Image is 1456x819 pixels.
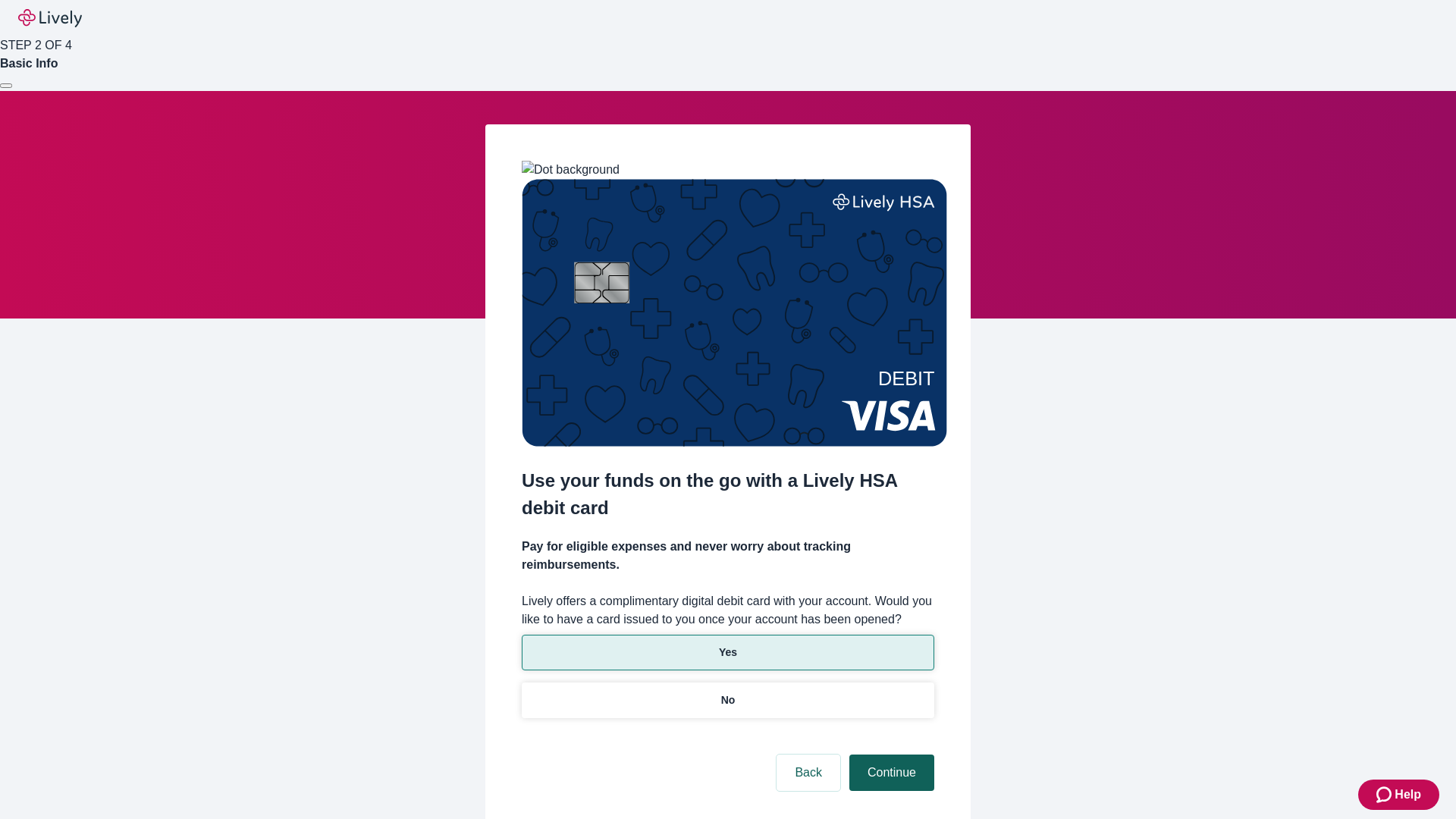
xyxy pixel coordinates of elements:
[18,9,82,27] img: Lively
[522,682,934,718] button: No
[522,592,934,629] label: Lively offers a complimentary digital debit card with your account. Would you like to have a card...
[1376,786,1395,804] svg: Zendesk support icon
[1395,786,1421,804] span: Help
[522,161,620,179] img: Dot background
[522,179,947,447] img: Debit card
[1358,780,1439,810] button: Zendesk support iconHelp
[719,645,737,661] p: Yes
[849,755,934,791] button: Continue
[777,755,840,791] button: Back
[522,538,934,574] h4: Pay for eligible expenses and never worry about tracking reimbursements.
[522,467,934,522] h2: Use your funds on the go with a Lively HSA debit card
[522,635,934,670] button: Yes
[721,692,736,708] p: No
